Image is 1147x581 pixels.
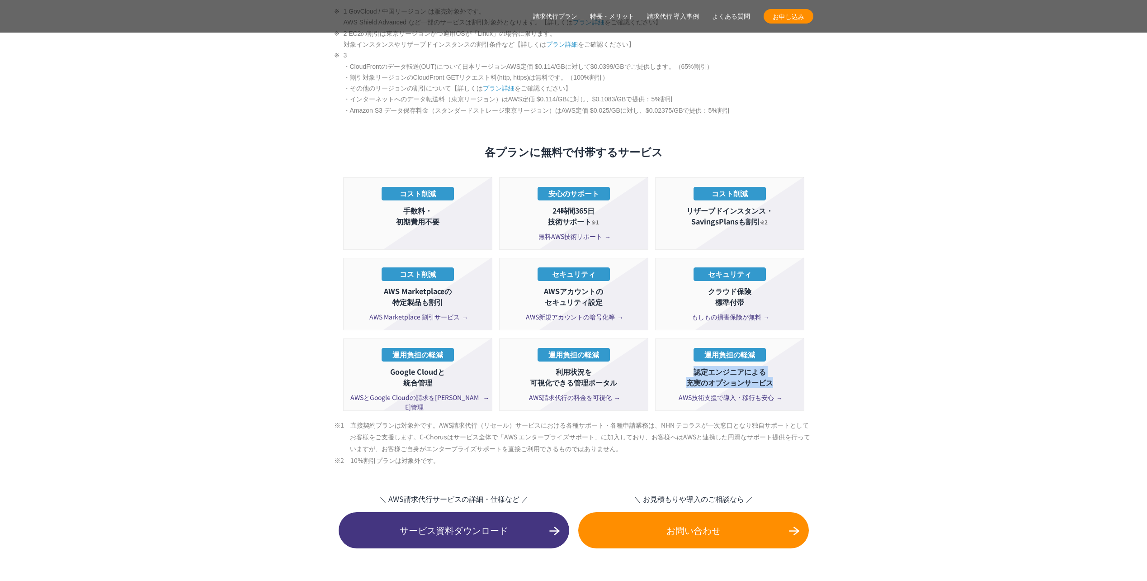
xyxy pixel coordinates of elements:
p: AWS Marketplaceの 特定製品も割引 [348,286,487,307]
span: ※2 [760,218,768,226]
a: プラン詳細 [483,85,514,92]
p: 24時間365日 技術サポート [504,205,643,227]
span: ＼ AWS請求代行サービスの詳細・仕様など ／ [339,493,569,504]
p: クラウド保険 標準付帯 [660,286,799,307]
a: プラン詳細 [546,41,578,48]
a: もしもの損害保険が無料 [660,312,799,322]
span: AWS請求代行の料金を可視化 [529,393,618,402]
p: リザーブドインスタンス・ SavingsPlansも割引 [660,205,799,227]
a: 請求代行 導入事例 [647,12,699,21]
p: 利用状況を 可視化できる管理ポータル [504,366,643,388]
li: 2 EC2の割引は東京リージョンかつ適用OSが「Linux」の場合に限ります。 対象インスタンスやリザーブドインスタンスの割引条件など【詳しくは をご確認ください】 [334,28,813,50]
p: コスト削減 [382,267,454,281]
span: お問い合わせ [578,524,809,537]
span: お申し込み [764,12,813,21]
a: お問い合わせ [578,512,809,548]
a: お申し込み [764,9,813,24]
a: よくある質問 [712,12,750,21]
p: 運用負担の軽減 [538,348,610,362]
a: AWSとGoogle Cloudの請求を[PERSON_NAME]管理 [348,393,487,412]
span: ＼ お見積もりや導入のご相談なら ／ [578,493,809,504]
a: サービス資料ダウンロード [339,512,569,548]
span: もしもの損害保険が無料 [692,312,768,322]
span: AWS新規アカウントの暗号化等 [526,312,621,322]
li: ※2 10%割引プランは対象外です。 [350,454,813,466]
p: 手数料・ 初期費用不要 [348,205,487,227]
a: AWS Marketplace 割引サービス [348,312,487,322]
a: AWS技術支援で導入・移行も安心 [660,393,799,402]
p: 安心のサポート [538,187,610,200]
p: セキュリティ [694,267,766,281]
p: 運用負担の軽減 [694,348,766,362]
span: サービス資料ダウンロード [339,524,569,537]
li: 3 ・CloudFrontのデータ転送(OUT)について日本リージョンAWS定価 $0.114/GBに対して$0.0399/GBでご提供します。（65%割引） ・割引対象リージョンのCloudF... [334,50,813,116]
p: 認定エンジニアによる 充実のオプションサービス [660,366,799,388]
p: 運用負担の軽減 [382,348,454,362]
a: プラン詳細 [573,19,604,26]
a: 請求代行プラン [533,12,577,21]
a: AWS新規アカウントの暗号化等 [504,312,643,322]
p: Google Cloudと 統合管理 [348,366,487,388]
li: 1 GovCloud / 中国リージョン は販売対象外です。 AWS Shield Advanced など一部のサービスは割引対象外となります。【詳しくは をご確認ください】 [334,6,813,28]
p: コスト削減 [382,187,454,200]
a: 無料AWS技術サポート [504,232,643,241]
li: ※1 直接契約プランは対象外です。AWS請求代行（リセール）サービスにおける各種サポート・各種申請業務は、NHN テコラスが一次窓口となり独自サポートとしてお客様をご支援します。C-Chorus... [350,419,813,454]
span: ※1 [591,218,599,226]
a: 特長・メリット [590,12,634,21]
p: AWSアカウントの セキュリティ設定 [504,286,643,307]
span: AWS技術支援で導入・移行も安心 [679,393,780,402]
a: AWS請求代行の料金を可視化 [504,393,643,402]
p: コスト削減 [694,187,766,200]
span: AWS Marketplace 割引サービス [369,312,466,322]
p: セキュリティ [538,267,610,281]
span: 無料AWS技術サポート [538,232,609,241]
h3: 各プランに無料で付帯するサービス [343,144,804,159]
